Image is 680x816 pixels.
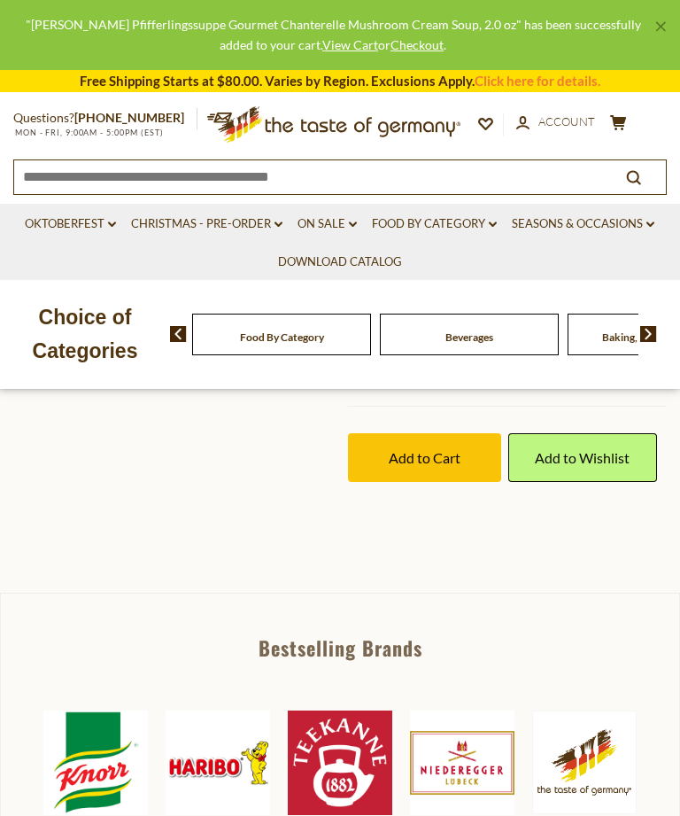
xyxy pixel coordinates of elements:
[322,37,378,52] a: View Cart
[508,433,657,482] a: Add to Wishlist
[278,253,402,272] a: Download Catalog
[516,113,595,132] a: Account
[372,214,497,234] a: Food By Category
[13,107,197,129] p: Questions?
[170,326,187,342] img: previous arrow
[131,214,282,234] a: Christmas - PRE-ORDER
[1,638,679,657] div: Bestselling Brands
[410,711,514,815] img: Niederegger
[297,214,357,234] a: On Sale
[13,128,164,137] span: MON - FRI, 9:00AM - 5:00PM (EST)
[640,326,657,342] img: next arrow
[43,711,148,815] img: Knorr
[288,711,392,815] img: Teekanne
[389,449,460,466] span: Add to Cart
[532,711,637,814] img: The Taste of Germany
[348,433,501,482] button: Add to Cart
[475,73,600,89] a: Click here for details.
[240,330,324,344] a: Food By Category
[25,214,116,234] a: Oktoberfest
[655,21,666,32] a: ×
[74,110,184,125] a: [PHONE_NUMBER]
[538,114,595,128] span: Account
[445,330,493,344] a: Beverages
[390,37,444,52] a: Checkout
[14,14,652,56] div: "[PERSON_NAME] Pfifferlingssuppe Gourmet Chanterelle Mushroom Cream Soup, 2.0 oz" has been succes...
[512,214,654,234] a: Seasons & Occasions
[166,711,270,815] img: Haribo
